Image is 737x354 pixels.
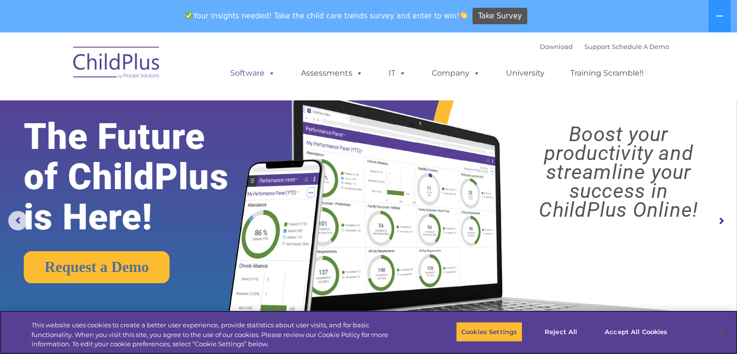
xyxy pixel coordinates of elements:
[291,64,373,83] a: Assessments
[540,43,573,50] a: Download
[422,64,490,83] a: Company
[68,40,165,88] img: ChildPlus by Procare Solutions
[24,116,259,237] rs-layer: The Future of ChildPlus is Here!
[185,12,192,19] img: ✅
[220,64,285,83] a: Software
[584,43,610,50] a: Support
[612,43,669,50] a: Schedule A Demo
[135,104,176,111] span: Phone number
[711,321,732,342] button: Close
[599,322,673,342] button: Accept All Cookies
[31,321,406,349] div: This website uses cookies to create a better user experience, provide statistics about user visit...
[472,8,527,25] a: Take Survey
[478,8,522,25] span: Take Survey
[496,64,554,83] a: University
[24,251,170,283] a: Request a Demo
[456,322,522,342] button: Cookies Settings
[540,43,669,50] font: |
[561,64,653,83] a: Training Scramble!!
[135,64,164,71] span: Last name
[509,125,728,219] rs-layer: Boost your productivity and streamline your success in ChildPlus Online!
[531,322,591,342] button: Reject All
[181,6,471,25] span: Your insights needed! Take the child care trends survey and enter to win!
[460,12,467,19] img: 👏
[379,64,416,83] a: IT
